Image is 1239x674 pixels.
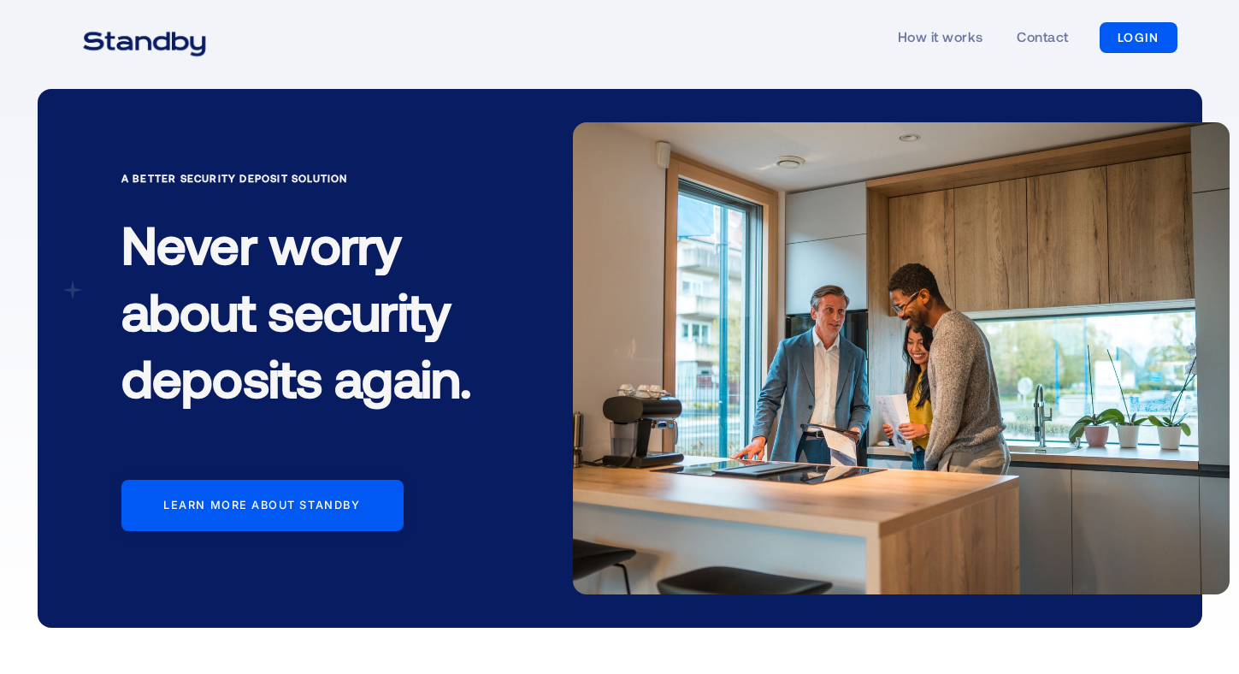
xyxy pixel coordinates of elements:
div: A Better Security Deposit Solution [121,169,546,186]
a: home [62,21,227,55]
div: Learn more about standby [163,499,360,512]
h1: Never worry about security deposits again. [121,197,546,439]
a: Learn more about standby [121,480,404,531]
a: LOGIN [1100,22,1177,53]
